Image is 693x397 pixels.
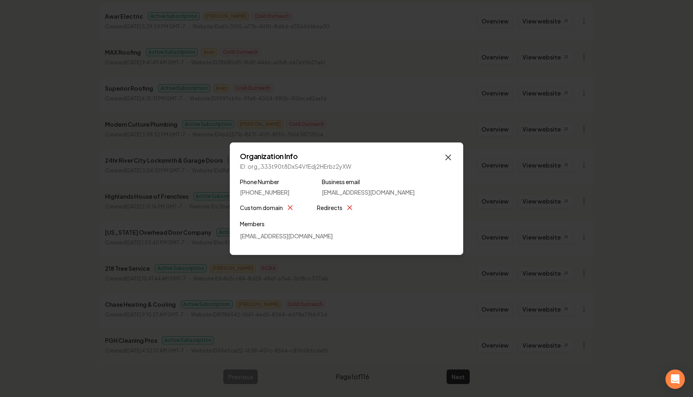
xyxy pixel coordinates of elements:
[322,188,415,196] span: [EMAIL_ADDRESS][DOMAIN_NAME]
[240,162,453,170] p: ID: org_333t90t8DxS4VfEdj2HErbz2yXW
[240,153,453,160] h2: Organization Info
[240,219,453,229] label: Members
[317,203,342,212] label: Redirects
[240,203,283,212] label: Custom domain
[240,188,289,196] span: [PHONE_NUMBER]
[322,177,415,187] label: Business email
[240,177,289,187] label: Phone Number
[240,232,453,240] p: [EMAIL_ADDRESS][DOMAIN_NAME]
